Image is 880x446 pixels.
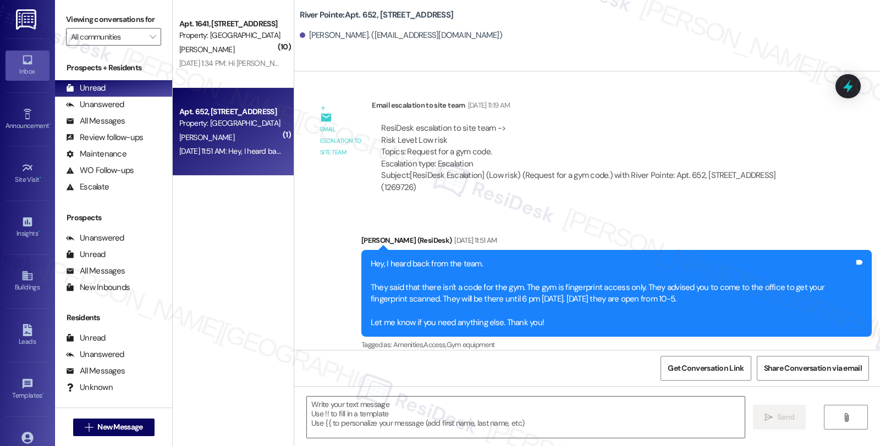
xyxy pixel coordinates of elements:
[71,28,144,46] input: All communities
[66,132,143,143] div: Review follow-ups
[66,115,125,127] div: All Messages
[66,181,109,193] div: Escalate
[777,411,794,423] span: Send
[16,9,38,30] img: ResiDesk Logo
[5,51,50,80] a: Inbox
[361,235,872,250] div: [PERSON_NAME] (ResiDesk)
[42,390,44,398] span: •
[66,332,106,344] div: Unread
[179,118,281,129] div: Property: [GEOGRAPHIC_DATA]
[393,340,424,349] span: Amenities ,
[300,9,453,21] b: River Pointe: Apt. 652, [STREET_ADDRESS]
[661,356,751,381] button: Get Conversation Link
[38,228,40,236] span: •
[66,232,124,244] div: Unanswered
[179,44,234,54] span: [PERSON_NAME]
[66,99,124,110] div: Unanswered
[97,421,142,433] span: New Message
[66,82,106,94] div: Unread
[66,365,125,377] div: All Messages
[66,11,161,28] label: Viewing conversations for
[66,349,124,360] div: Unanswered
[753,405,806,430] button: Send
[5,266,50,296] a: Buildings
[179,18,281,30] div: Apt. 1641, [STREET_ADDRESS]
[55,312,172,324] div: Residents
[372,99,821,115] div: Email escalation to site team
[55,212,172,224] div: Prospects
[55,62,172,74] div: Prospects + Residents
[381,122,812,170] div: ResiDesk escalation to site team -> Risk Level: Low risk Topics: Request for a gym code. Escalati...
[179,30,281,41] div: Property: [GEOGRAPHIC_DATA]
[381,170,812,193] div: Subject: [ResiDesk Escalation] (Low risk) (Request for a gym code.) with River Pointe: Apt. 652, ...
[66,282,130,293] div: New Inbounds
[150,32,156,41] i: 
[66,249,106,260] div: Unread
[371,258,854,329] div: Hey, I heard back from the team. They said that there isn't a code for the gym. The gym is finger...
[66,265,125,277] div: All Messages
[765,413,773,422] i: 
[5,213,50,242] a: Insights •
[842,413,850,422] i: 
[40,174,41,182] span: •
[465,99,510,111] div: [DATE] 11:19 AM
[73,419,155,436] button: New Message
[424,340,446,349] span: Access ,
[300,30,502,41] div: [PERSON_NAME]. ([EMAIL_ADDRESS][DOMAIN_NAME])
[66,382,113,393] div: Unknown
[5,375,50,404] a: Templates •
[668,363,744,374] span: Get Conversation Link
[5,159,50,188] a: Site Visit •
[361,337,872,353] div: Tagged as:
[320,124,363,159] div: Email escalation to site team
[757,356,869,381] button: Share Conversation via email
[452,235,497,246] div: [DATE] 11:51 AM
[179,132,234,142] span: [PERSON_NAME]
[66,165,134,176] div: WO Follow-ups
[49,120,51,128] span: •
[5,321,50,350] a: Leads
[764,363,862,374] span: Share Conversation via email
[85,423,93,432] i: 
[66,148,127,160] div: Maintenance
[447,340,495,349] span: Gym equipment
[179,106,281,118] div: Apt. 652, [STREET_ADDRESS]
